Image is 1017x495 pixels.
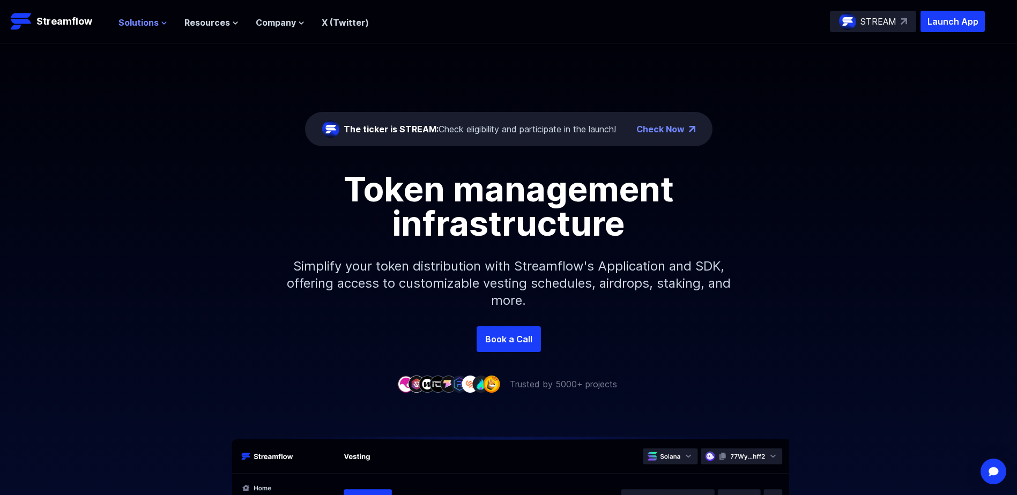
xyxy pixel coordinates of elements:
img: top-right-arrow.png [689,126,695,132]
p: Simplify your token distribution with Streamflow's Application and SDK, offering access to custom... [278,241,739,326]
img: company-9 [483,376,500,392]
a: STREAM [830,11,916,32]
button: Launch App [921,11,985,32]
button: Company [256,16,305,29]
button: Solutions [118,16,167,29]
img: company-2 [408,376,425,392]
a: X (Twitter) [322,17,369,28]
img: company-4 [429,376,447,392]
span: The ticker is STREAM: [344,124,439,134]
img: company-3 [419,376,436,392]
p: STREAM [860,15,896,28]
span: Resources [184,16,230,29]
img: streamflow-logo-circle.png [839,13,856,30]
img: company-1 [397,376,414,392]
p: Trusted by 5000+ projects [510,378,617,391]
h1: Token management infrastructure [268,172,750,241]
a: Check Now [636,123,685,136]
img: company-8 [472,376,489,392]
button: Resources [184,16,239,29]
div: Open Intercom Messenger [981,459,1006,484]
a: Streamflow [11,11,108,32]
img: top-right-arrow.svg [901,18,907,25]
div: Check eligibility and participate in the launch! [344,123,616,136]
img: company-6 [451,376,468,392]
img: company-5 [440,376,457,392]
img: streamflow-logo-circle.png [322,121,339,138]
img: Streamflow Logo [11,11,32,32]
span: Solutions [118,16,159,29]
span: Company [256,16,296,29]
p: Streamflow [36,14,92,29]
img: company-7 [462,376,479,392]
a: Book a Call [477,326,541,352]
